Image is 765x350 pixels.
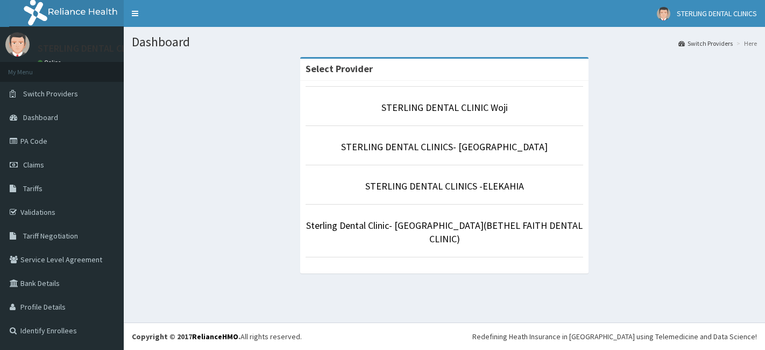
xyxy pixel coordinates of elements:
span: STERLING DENTAL CLINICS [677,9,757,18]
a: STERLING DENTAL CLINIC Woji [381,101,508,114]
a: Online [38,59,63,66]
span: Dashboard [23,113,58,122]
h1: Dashboard [132,35,757,49]
p: STERLING DENTAL CLINICS [38,44,149,53]
span: Tariffs [23,184,42,193]
span: Claims [23,160,44,170]
a: STERLING DENTAL CLINICS -ELEKAHIA [365,180,524,192]
strong: Select Provider [306,62,373,75]
div: Redefining Heath Insurance in [GEOGRAPHIC_DATA] using Telemedicine and Data Science! [472,331,757,342]
a: Switch Providers [678,39,733,48]
li: Here [734,39,757,48]
span: Switch Providers [23,89,78,99]
a: Sterling Dental Clinic- [GEOGRAPHIC_DATA](BETHEL FAITH DENTAL CLINIC) [306,219,583,246]
strong: Copyright © 2017 . [132,332,240,341]
img: User Image [657,7,670,20]
span: Tariff Negotiation [23,231,78,241]
img: User Image [5,32,30,57]
a: RelianceHMO [192,332,238,341]
a: STERLING DENTAL CLINICS- [GEOGRAPHIC_DATA] [341,141,548,153]
footer: All rights reserved. [124,323,765,350]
